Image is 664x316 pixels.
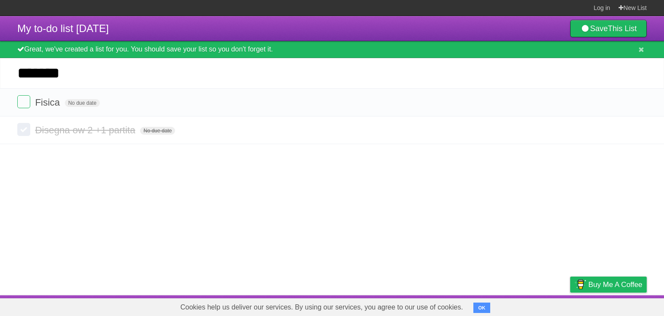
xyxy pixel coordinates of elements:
label: Done [17,123,30,136]
span: Buy me a coffee [588,277,642,292]
a: About [455,297,473,314]
a: Buy me a coffee [570,277,647,293]
a: Developers [484,297,519,314]
span: No due date [65,99,100,107]
a: Privacy [559,297,581,314]
b: This List [608,24,637,33]
span: My to-do list [DATE] [17,23,109,34]
span: No due date [140,127,175,135]
img: Buy me a coffee [575,277,586,292]
a: SaveThis List [570,20,647,37]
span: Disegna ow 2 +1 partita [35,125,137,135]
a: Terms [530,297,549,314]
span: Cookies help us deliver our services. By using our services, you agree to our use of cookies. [172,299,472,316]
span: Fisica [35,97,62,108]
a: Suggest a feature [592,297,647,314]
button: OK [473,303,490,313]
label: Done [17,95,30,108]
